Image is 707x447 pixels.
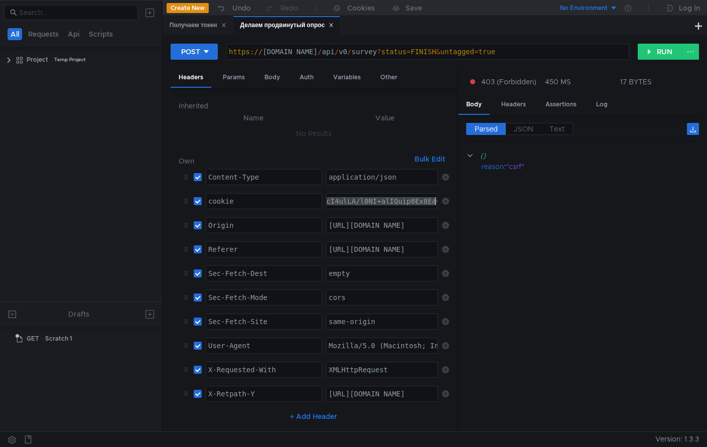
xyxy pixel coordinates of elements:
div: Cookies [347,2,375,14]
button: Scripts [86,28,116,40]
button: RUN [638,44,682,60]
div: Undo [232,2,251,14]
span: JSON [514,124,533,133]
button: Undo [209,1,258,16]
div: 17 BYTES [620,77,652,86]
div: reason [481,161,504,172]
span: Version: 1.3.3 [655,432,699,446]
div: Headers [493,95,534,114]
div: "csrf" [506,161,686,172]
div: Params [215,68,253,87]
nz-embed-empty: No Results [296,129,332,138]
button: Bulk Edit [410,153,449,165]
div: Assertions [537,95,585,114]
div: Body [458,95,490,115]
div: Redo [280,2,298,14]
span: Parsed [475,124,498,133]
div: : [481,161,699,172]
span: 403 (Forbidden) [481,76,536,87]
div: Log In [679,2,700,14]
h6: Own [179,155,410,167]
h6: Inherited [179,100,449,112]
div: Auth [292,68,322,87]
div: Получаем токен [170,20,226,31]
div: Log [588,95,616,114]
div: Body [256,68,288,87]
div: Headers [171,68,211,88]
div: Drafts [68,308,89,320]
input: Search... [19,7,132,18]
button: Create New [167,3,209,13]
button: Redo [258,1,305,16]
span: Text [549,124,564,133]
div: 450 MS [545,77,571,86]
div: POST [181,46,200,57]
div: No Environment [560,4,608,13]
div: {} [480,150,685,161]
div: Other [372,68,405,87]
button: POST [171,44,218,60]
div: Temp Project [54,52,86,67]
button: Api [65,28,83,40]
div: Variables [325,68,369,87]
div: Делаем продвинутый опрос [240,20,334,31]
th: Value [320,112,449,124]
th: Name [187,112,320,124]
button: Requests [25,28,62,40]
button: + Add Header [286,410,341,422]
div: Project [27,52,48,67]
div: Save [405,5,422,12]
span: GET [27,331,39,346]
button: All [8,28,22,40]
div: Scratch 1 [45,331,72,346]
